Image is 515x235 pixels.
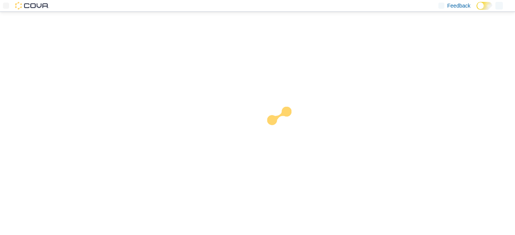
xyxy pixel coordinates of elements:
span: Feedback [447,2,470,9]
input: Dark Mode [476,2,492,10]
img: Cova [15,2,49,9]
img: cova-loader [257,101,314,158]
